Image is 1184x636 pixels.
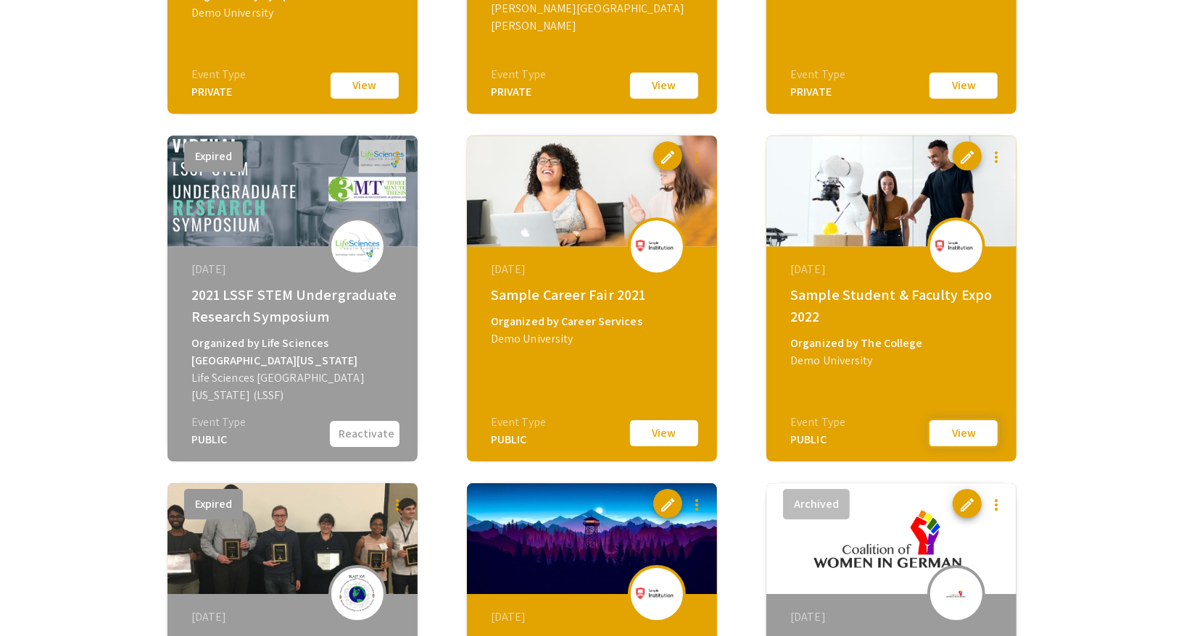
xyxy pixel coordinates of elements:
[336,575,379,611] img: blast21_eventLogo.jpg
[191,4,397,22] div: Demo University
[328,419,401,448] button: Reactivate
[927,70,1000,101] button: View
[790,352,996,369] div: Demo University
[688,148,705,166] mat-icon: more_vert
[688,496,705,514] mat-icon: more_vert
[790,83,845,101] div: PRIVATE
[953,141,982,170] button: edit
[191,284,397,327] div: 2021 LSSF STEM Undergraduate Research Symposium
[959,496,976,514] span: edit
[191,335,397,369] div: Organized by Life Sciences [GEOGRAPHIC_DATA][US_STATE]
[491,313,697,330] div: Organized by Career Services
[659,496,676,514] span: edit
[635,239,679,252] img: sample-career-fair-2021_eventLogo.png
[927,418,1000,448] button: View
[184,489,243,519] button: Expired
[491,66,546,83] div: Event Type
[467,135,717,246] img: sample-career-fair-2021_eventCoverPhoto_thumb.jpg
[336,229,379,263] img: 2021lssfstemsymposium_eventLogo.png
[953,489,982,518] button: edit
[491,284,697,306] div: Sample Career Fair 2021
[628,418,700,448] button: View
[491,608,697,626] div: [DATE]
[783,489,850,519] button: Archived
[988,148,1005,166] mat-icon: more_vert
[790,608,996,626] div: [DATE]
[167,483,418,594] img: blast21_eventCoverPhoto_thumb.jpg
[766,483,1017,594] img: wigc_eventCoverPhoto_thumb.jpg
[191,608,397,626] div: [DATE]
[653,141,682,170] button: edit
[491,261,697,278] div: [DATE]
[790,414,845,431] div: Event Type
[328,70,401,101] button: View
[389,496,406,514] mat-icon: more_vert
[191,261,397,278] div: [DATE]
[790,261,996,278] div: [DATE]
[790,284,996,327] div: Sample Student & Faculty Expo 2022
[191,414,247,431] div: Event Type
[191,83,247,101] div: PRIVATE
[491,414,546,431] div: Event Type
[491,83,546,101] div: PRIVATE
[184,141,243,172] button: Expired
[491,330,697,348] div: Demo University
[191,431,247,448] div: PUBLIC
[790,431,845,448] div: PUBLIC
[191,369,397,404] div: Life Sciences [GEOGRAPHIC_DATA][US_STATE] (LSSF)
[191,66,247,83] div: Event Type
[659,148,676,166] span: edit
[491,431,546,448] div: PUBLIC
[389,148,406,166] mat-icon: more_vert
[167,135,418,246] img: 2021lssfstemsymposium_eventCoverPhoto_thumb.png
[959,148,976,166] span: edit
[790,66,845,83] div: Event Type
[935,587,978,601] img: wigc_eventLogo.jpg
[766,135,1017,246] img: sample-university-event1_eventCoverPhoto_thumb.jpg
[653,489,682,518] button: edit
[628,70,700,101] button: View
[467,483,717,594] img: demo1_eventCoverPhoto_thumb.jpg
[988,496,1005,514] mat-icon: more_vert
[11,571,62,625] iframe: Chat
[790,335,996,352] div: Organized by The College
[635,587,679,600] img: demo1_eventLogo.png
[935,239,978,252] img: sample-university-event1_eventLogo.png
